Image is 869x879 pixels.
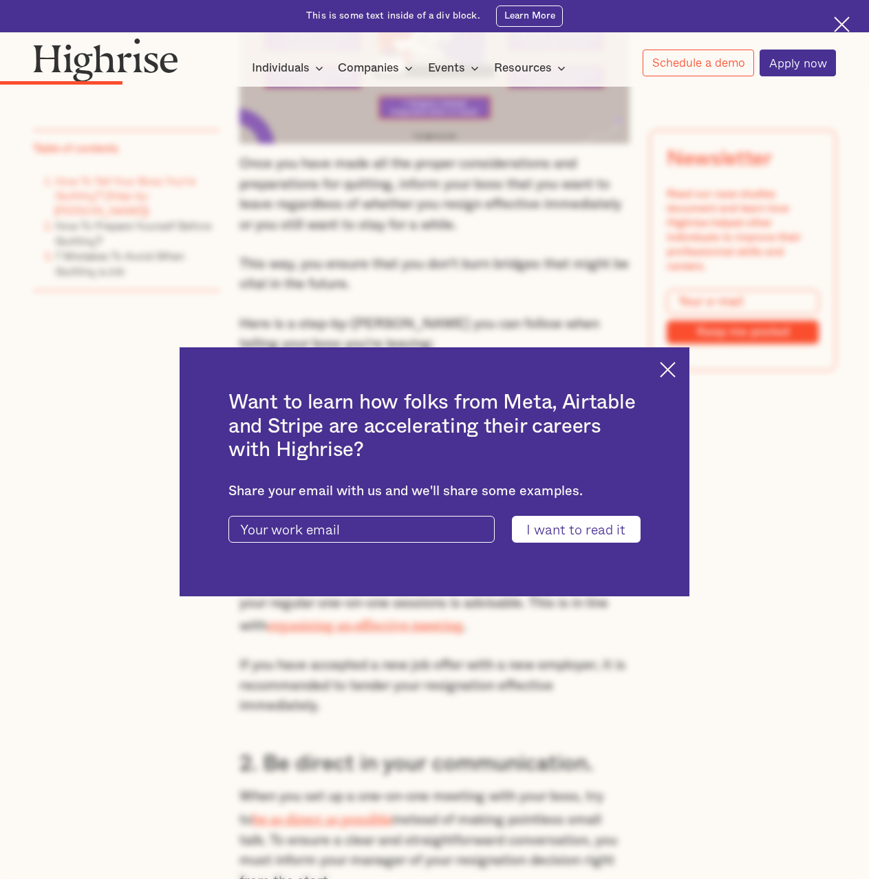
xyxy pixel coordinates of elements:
div: Resources [494,60,552,76]
a: Schedule a demo [643,50,754,76]
img: Cross icon [660,362,676,378]
div: Companies [338,60,417,76]
div: Individuals [252,60,328,76]
a: Apply now [760,50,836,76]
div: Share your email with us and we'll share some examples. [228,484,641,499]
a: Learn More [496,6,562,27]
div: Individuals [252,60,310,76]
div: Resources [494,60,570,76]
div: Events [428,60,465,76]
h2: Want to learn how folks from Meta, Airtable and Stripe are accelerating their careers with Highrise? [228,391,641,462]
input: Your work email [228,516,495,543]
img: Cross icon [834,17,850,32]
form: current-ascender-blog-article-modal-form [228,516,641,543]
div: Companies [338,60,399,76]
div: This is some text inside of a div block. [306,10,480,23]
img: Highrise logo [33,38,178,82]
div: Events [428,60,483,76]
input: I want to read it [512,516,641,543]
